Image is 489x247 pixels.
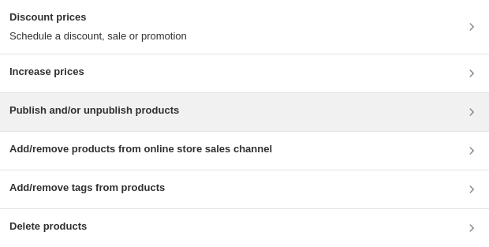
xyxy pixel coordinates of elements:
[9,180,165,196] h3: Add/remove tags from products
[9,141,272,157] h3: Add/remove products from online store sales channel
[9,28,187,44] p: Schedule a discount, sale or promotion
[9,219,87,234] h3: Delete products
[9,9,187,25] h3: Discount prices
[9,103,179,118] h3: Publish and/or unpublish products
[9,64,84,80] h3: Increase prices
